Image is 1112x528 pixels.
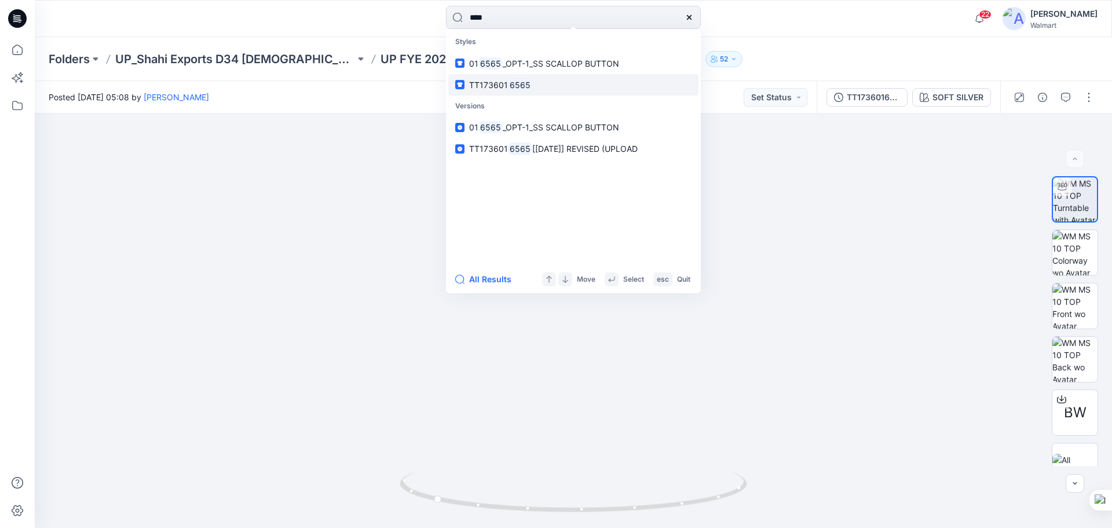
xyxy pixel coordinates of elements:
p: esc [657,274,669,286]
a: TT1736016565[[DATE]] REVISED (UPLOAD [448,138,698,159]
a: 016565_OPT-1_SS SCALLOP BUTTON [448,116,698,138]
mark: 6565 [478,57,503,70]
span: Posted [DATE] 05:08 by [49,91,209,103]
a: [PERSON_NAME] [144,92,209,102]
span: 01 [469,122,478,132]
a: Folders [49,51,90,67]
span: _OPT-1_SS SCALLOP BUTTON [503,59,619,68]
mark: 6565 [508,78,532,92]
mark: 6565 [508,142,532,155]
img: avatar [1003,7,1026,30]
span: TT173601 [469,80,508,90]
span: TT173601 [469,144,508,154]
img: All colorways [1052,454,1098,478]
a: TT1736016565 [448,74,698,96]
mark: 6565 [478,121,503,134]
div: Walmart [1030,21,1098,30]
div: [PERSON_NAME] [1030,7,1098,21]
span: BW [1064,402,1087,423]
img: eyJhbGciOiJIUzI1NiIsImtpZCI6IjAiLCJzbHQiOiJzZXMiLCJ0eXAiOiJKV1QifQ.eyJkYXRhIjp7InR5cGUiOiJzdG9yYW... [86,9,1061,528]
div: TT1736016545 [[DATE]] SZ-M [847,91,900,104]
p: Versions [448,96,698,117]
button: 52 [705,51,742,67]
div: SOFT SILVER [932,91,983,104]
button: SOFT SILVER [912,88,991,107]
span: 22 [979,10,992,19]
span: _OPT-1_SS SCALLOP BUTTON [503,122,619,132]
p: Select [623,274,644,286]
button: TT1736016545 [[DATE]] SZ-M [826,88,908,107]
p: 52 [720,53,728,65]
p: Quit [677,274,690,286]
a: UP_Shahi Exports D34 [DEMOGRAPHIC_DATA] Tops [115,51,355,67]
img: WM MS 10 TOP Colorway wo Avatar [1052,230,1098,275]
button: Details [1033,88,1052,107]
a: UP FYE 2027 S2 D34 [DEMOGRAPHIC_DATA] Woven Tops [381,51,620,67]
img: WM MS 10 TOP Front wo Avatar [1052,283,1098,329]
img: WM MS 10 TOP Back wo Avatar [1052,337,1098,382]
button: All Results [455,272,519,286]
p: Styles [448,31,698,53]
a: 016565_OPT-1_SS SCALLOP BUTTON [448,53,698,74]
p: Move [577,274,595,286]
span: 01 [469,59,478,68]
span: [[DATE]] REVISED (UPLOAD [532,144,638,154]
img: WM MS 10 TOP Turntable with Avatar [1053,177,1097,221]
